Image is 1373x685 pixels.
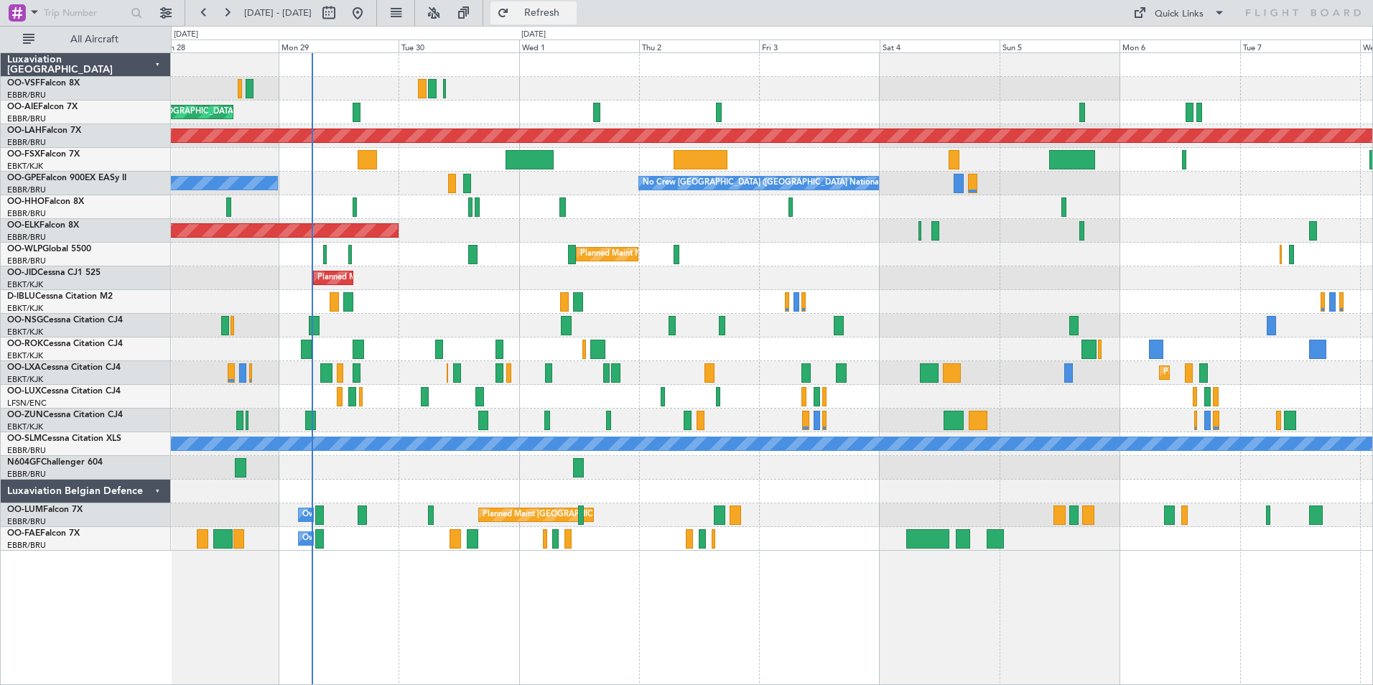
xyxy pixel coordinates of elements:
[7,150,80,159] a: OO-FSXFalcon 7X
[7,208,46,219] a: EBBR/BRU
[7,434,42,443] span: OO-SLM
[7,445,46,456] a: EBBR/BRU
[7,387,121,396] a: OO-LUXCessna Citation CJ4
[44,2,126,24] input: Trip Number
[483,504,743,526] div: Planned Maint [GEOGRAPHIC_DATA] ([GEOGRAPHIC_DATA] National)
[7,421,43,432] a: EBKT/KJK
[7,316,43,325] span: OO-NSG
[7,103,38,111] span: OO-AIE
[7,161,43,172] a: EBKT/KJK
[7,469,46,480] a: EBBR/BRU
[399,39,518,52] div: Tue 30
[521,29,546,41] div: [DATE]
[7,126,81,135] a: OO-LAHFalcon 7X
[7,137,46,148] a: EBBR/BRU
[512,8,572,18] span: Refresh
[1120,39,1239,52] div: Mon 6
[7,516,46,527] a: EBBR/BRU
[7,292,35,301] span: D-IBLU
[7,279,43,290] a: EBKT/KJK
[7,458,103,467] a: N604GFChallenger 604
[7,434,121,443] a: OO-SLMCessna Citation XLS
[279,39,399,52] div: Mon 29
[7,245,91,253] a: OO-WLPGlobal 5500
[7,245,42,253] span: OO-WLP
[7,185,46,195] a: EBBR/BRU
[7,292,113,301] a: D-IBLUCessna Citation M2
[244,6,312,19] span: [DATE] - [DATE]
[7,197,45,206] span: OO-HHO
[7,79,40,88] span: OO-VSF
[1126,1,1232,24] button: Quick Links
[759,39,879,52] div: Fri 3
[7,529,80,538] a: OO-FAEFalcon 7X
[7,363,41,372] span: OO-LXA
[7,411,43,419] span: OO-ZUN
[7,79,80,88] a: OO-VSFFalcon 8X
[7,174,41,182] span: OO-GPE
[16,28,156,51] button: All Aircraft
[317,267,485,289] div: Planned Maint Kortrijk-[GEOGRAPHIC_DATA]
[7,126,42,135] span: OO-LAH
[7,316,123,325] a: OO-NSGCessna Citation CJ4
[1155,7,1204,22] div: Quick Links
[643,172,883,194] div: No Crew [GEOGRAPHIC_DATA] ([GEOGRAPHIC_DATA] National)
[1240,39,1360,52] div: Tue 7
[7,387,41,396] span: OO-LUX
[7,327,43,337] a: EBKT/KJK
[159,39,279,52] div: Sun 28
[580,243,684,265] div: Planned Maint Milan (Linate)
[302,528,400,549] div: Owner Melsbroek Air Base
[1163,362,1331,383] div: Planned Maint Kortrijk-[GEOGRAPHIC_DATA]
[7,505,83,514] a: OO-LUMFalcon 7X
[7,340,123,348] a: OO-ROKCessna Citation CJ4
[7,529,40,538] span: OO-FAE
[302,504,400,526] div: Owner Melsbroek Air Base
[7,221,79,230] a: OO-ELKFalcon 8X
[1000,39,1120,52] div: Sun 5
[7,256,46,266] a: EBBR/BRU
[639,39,759,52] div: Thu 2
[880,39,1000,52] div: Sat 4
[7,232,46,243] a: EBBR/BRU
[7,540,46,551] a: EBBR/BRU
[7,113,46,124] a: EBBR/BRU
[7,411,123,419] a: OO-ZUNCessna Citation CJ4
[490,1,577,24] button: Refresh
[7,269,101,277] a: OO-JIDCessna CJ1 525
[7,505,43,514] span: OO-LUM
[519,39,639,52] div: Wed 1
[7,221,39,230] span: OO-ELK
[7,103,78,111] a: OO-AIEFalcon 7X
[7,174,126,182] a: OO-GPEFalcon 900EX EASy II
[7,269,37,277] span: OO-JID
[7,363,121,372] a: OO-LXACessna Citation CJ4
[174,29,198,41] div: [DATE]
[7,150,40,159] span: OO-FSX
[7,303,43,314] a: EBKT/KJK
[7,458,41,467] span: N604GF
[7,350,43,361] a: EBKT/KJK
[37,34,152,45] span: All Aircraft
[7,340,43,348] span: OO-ROK
[7,374,43,385] a: EBKT/KJK
[7,90,46,101] a: EBBR/BRU
[7,197,84,206] a: OO-HHOFalcon 8X
[7,398,47,409] a: LFSN/ENC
